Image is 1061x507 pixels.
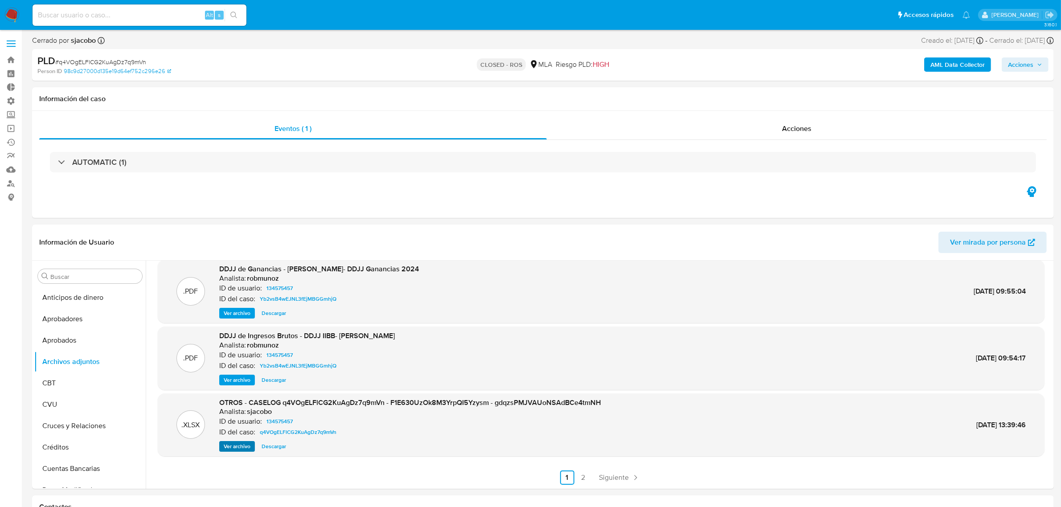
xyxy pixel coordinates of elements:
span: - [985,36,987,45]
h3: AUTOMATIC (1) [72,157,127,167]
span: Acciones [782,123,811,134]
span: 134575457 [266,283,293,294]
span: Yb2vsB4wEJNL3fEjMBGGmhjQ [260,360,336,371]
button: Datos Modificados [34,479,146,501]
button: Ver archivo [219,375,255,385]
button: CBT [34,372,146,394]
p: ID de usuario: [219,351,262,360]
a: Yb2vsB4wEJNL3fEjMBGGmhjQ [256,294,340,304]
div: Creado el: [DATE] [921,36,983,45]
h6: sjacobo [247,407,272,416]
span: # q4VOgELFlCG2KuAgDz7q9mVn [55,57,146,66]
b: AML Data Collector [930,57,985,72]
div: Cerrado el: [DATE] [989,36,1054,45]
b: Person ID [37,67,62,75]
p: Analista: [219,274,246,283]
button: Ver archivo [219,441,255,452]
p: ID de usuario: [219,417,262,426]
p: .PDF [184,286,198,296]
a: 134575457 [263,350,296,360]
span: HIGH [593,59,609,70]
button: Aprobadores [34,308,146,330]
button: CVU [34,394,146,415]
span: DDJJ de Ganancias - [PERSON_NAME]- DDJJ Ganancias 2024 [219,264,419,274]
span: OTROS - CASELOG q4VOgELFlCG2KuAgDz7q9mVn - F1E630UzOk8M3YrpQI5Yzysm - gdqzsPMJVAUoNSAdBCe4tmNH [219,397,601,408]
div: MLA [529,60,552,70]
a: Salir [1045,10,1054,20]
span: 134575457 [266,416,293,427]
b: PLD [37,53,55,68]
h1: Información de Usuario [39,238,114,247]
p: CLOSED - ROS [477,58,526,71]
p: .XLSX [182,420,200,430]
button: search-icon [225,9,243,21]
p: julian.lasala@mercadolibre.com [991,11,1042,19]
div: AUTOMATIC (1) [50,152,1036,172]
span: [DATE] 09:54:17 [976,353,1026,363]
span: q4VOgELFlCG2KuAgDz7q9mVn [260,427,336,437]
h6: robmunoz [247,274,279,283]
span: Cerrado por [32,36,96,45]
span: Yb2vsB4wEJNL3fEjMBGGmhjQ [260,294,336,304]
span: Ver archivo [224,376,250,384]
span: Descargar [262,309,286,318]
button: Descargar [257,308,291,319]
a: Yb2vsB4wEJNL3fEjMBGGmhjQ [256,360,340,371]
p: Analista: [219,407,246,416]
button: Descargar [257,375,291,385]
button: Buscar [41,273,49,280]
span: [DATE] 13:39:46 [976,420,1026,430]
span: Alt [206,11,213,19]
p: ID del caso: [219,361,255,370]
span: Accesos rápidos [904,10,954,20]
p: ID de usuario: [219,284,262,293]
a: Notificaciones [963,11,970,19]
input: Buscar usuario o caso... [33,9,246,21]
span: [DATE] 09:55:04 [974,286,1026,296]
span: Riesgo PLD: [556,60,609,70]
a: 134575457 [263,283,296,294]
span: Ver archivo [224,309,250,318]
button: Cuentas Bancarias [34,458,146,479]
button: Acciones [1002,57,1049,72]
span: DDJJ de Ingresos Brutos - DDJJ IIBB- [PERSON_NAME] [219,331,395,341]
button: Cruces y Relaciones [34,415,146,437]
button: Anticipos de dinero [34,287,146,308]
span: Descargar [262,376,286,384]
a: Ir a la página 2 [576,470,590,485]
span: 134575457 [266,350,293,360]
button: AML Data Collector [924,57,991,72]
a: q4VOgELFlCG2KuAgDz7q9mVn [256,427,340,437]
a: 98c9d27000d135e19d64ef752c296e26 [64,67,171,75]
span: s [218,11,221,19]
span: Descargar [262,442,286,451]
button: Aprobados [34,330,146,351]
p: .PDF [184,353,198,363]
span: Siguiente [599,474,629,481]
b: sjacobo [69,35,96,45]
span: Ver mirada por persona [950,232,1026,253]
button: Ver archivo [219,308,255,319]
p: ID del caso: [219,428,255,437]
a: Ir a la página 1 [560,470,574,485]
span: Ver archivo [224,442,250,451]
button: Ver mirada por persona [938,232,1047,253]
input: Buscar [50,273,139,281]
a: Siguiente [596,470,643,485]
a: 134575457 [263,416,296,427]
p: ID del caso: [219,294,255,303]
button: Descargar [257,441,291,452]
button: Créditos [34,437,146,458]
button: Archivos adjuntos [34,351,146,372]
p: Analista: [219,341,246,350]
h1: Información del caso [39,94,1047,103]
h6: robmunoz [247,341,279,350]
nav: Paginación [158,470,1045,485]
span: Acciones [1008,57,1033,72]
span: Eventos ( 1 ) [274,123,311,134]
